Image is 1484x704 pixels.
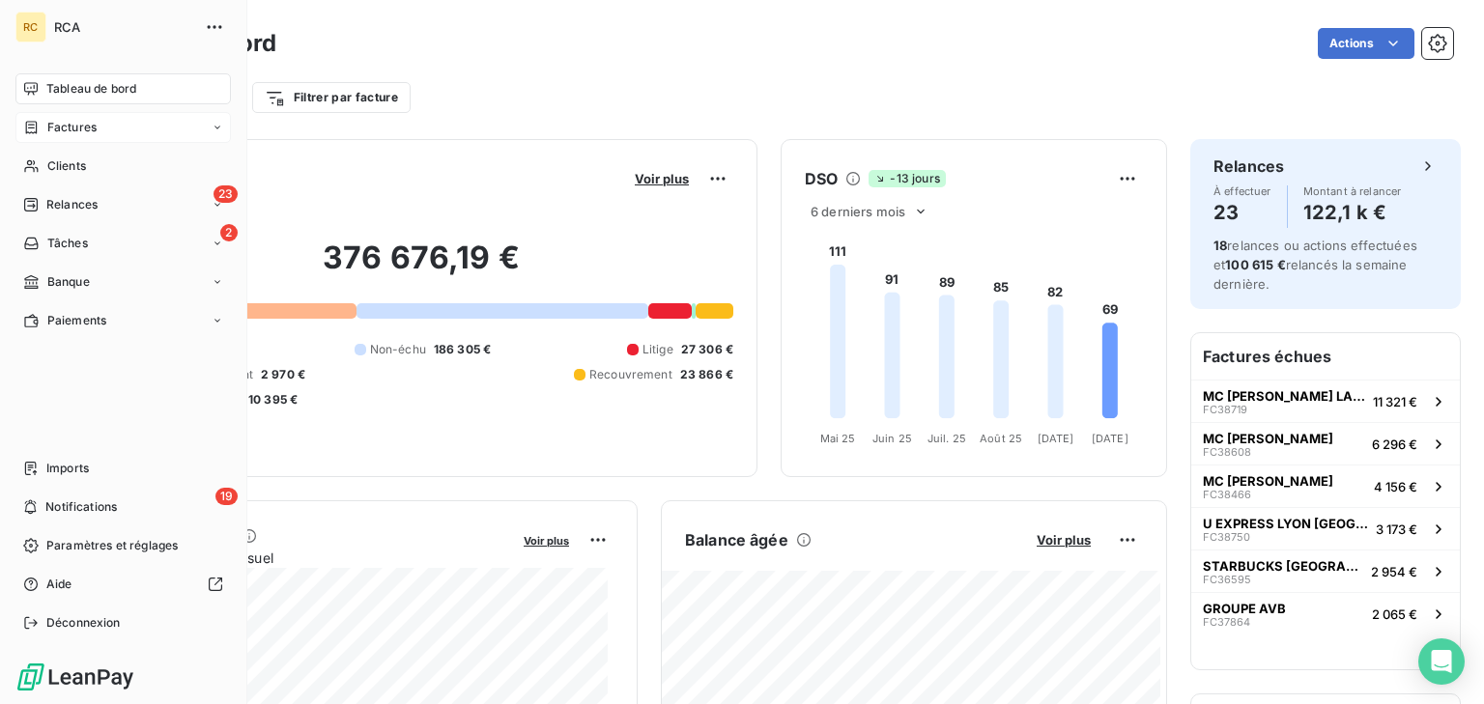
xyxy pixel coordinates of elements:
h6: Relances [1213,155,1284,178]
span: FC38466 [1203,489,1251,500]
tspan: [DATE] [1038,432,1074,445]
span: 2 970 € [261,366,305,383]
span: 11 321 € [1373,394,1417,409]
button: Voir plus [1031,531,1097,549]
span: Litige [642,341,673,358]
span: Clients [47,157,86,175]
span: Déconnexion [46,614,121,632]
span: 6 derniers mois [811,204,905,219]
h2: 376 676,19 € [109,239,733,296]
span: Paiements [47,312,106,329]
tspan: [DATE] [1092,432,1128,445]
span: Voir plus [524,534,569,548]
span: FC38608 [1203,446,1251,458]
h4: 122,1 k € [1303,197,1402,228]
div: RC [15,12,46,42]
span: 19 [215,488,238,505]
span: FC37864 [1203,616,1250,628]
span: 23 [214,185,238,203]
span: Paramètres et réglages [46,537,178,554]
span: Notifications [45,498,117,516]
span: Chiffre d'affaires mensuel [109,548,510,568]
button: STARBUCKS [GEOGRAPHIC_DATA]FC365952 954 € [1191,549,1460,592]
span: 2 065 € [1372,606,1417,622]
img: Logo LeanPay [15,662,135,692]
span: Relances [46,196,98,213]
span: 6 296 € [1372,436,1417,452]
h4: 23 [1213,197,1271,228]
button: MC [PERSON_NAME]FC386086 296 € [1191,422,1460,465]
button: Actions [1318,28,1414,59]
button: MC [PERSON_NAME]FC384664 156 € [1191,465,1460,507]
span: GROUPE AVB [1203,601,1286,616]
tspan: Juil. 25 [927,432,966,445]
span: 186 305 € [434,341,491,358]
span: Banque [47,273,90,291]
button: MC [PERSON_NAME] LA RICAMARIEFC3871911 321 € [1191,380,1460,422]
div: Open Intercom Messenger [1418,638,1465,685]
span: Voir plus [635,171,689,186]
tspan: Mai 25 [820,432,856,445]
span: MC [PERSON_NAME] LA RICAMARIE [1203,388,1365,404]
span: 27 306 € [681,341,733,358]
span: Imports [46,460,89,477]
span: MC [PERSON_NAME] [1203,473,1333,489]
span: MC [PERSON_NAME] [1203,431,1333,446]
span: U EXPRESS LYON [GEOGRAPHIC_DATA] [1203,516,1368,531]
span: Tâches [47,235,88,252]
a: Aide [15,569,231,600]
button: Voir plus [629,170,695,187]
button: GROUPE AVBFC378642 065 € [1191,592,1460,634]
span: Recouvrement [589,366,672,383]
button: Voir plus [518,531,575,549]
span: Non-échu [370,341,426,358]
span: FC36595 [1203,574,1251,585]
span: FC38750 [1203,531,1250,543]
h6: Factures échues [1191,333,1460,380]
button: U EXPRESS LYON [GEOGRAPHIC_DATA]FC387503 173 € [1191,507,1460,549]
span: 2 [220,224,238,241]
span: 23 866 € [680,366,733,383]
span: relances ou actions effectuées et relancés la semaine dernière. [1213,238,1417,292]
span: 18 [1213,238,1227,253]
button: Filtrer par facture [252,82,411,113]
tspan: Juin 25 [872,432,912,445]
span: Voir plus [1037,532,1091,548]
span: STARBUCKS [GEOGRAPHIC_DATA] [1203,558,1363,574]
span: FC38719 [1203,404,1247,415]
span: Montant à relancer [1303,185,1402,197]
span: Factures [47,119,97,136]
span: -10 395 € [243,391,298,408]
span: 4 156 € [1374,479,1417,494]
tspan: Août 25 [980,432,1022,445]
h6: Balance âgée [685,528,788,551]
span: -13 jours [869,170,945,187]
h6: DSO [805,167,838,190]
span: RCA [54,19,193,35]
span: À effectuer [1213,185,1271,197]
span: 2 954 € [1371,564,1417,579]
span: Tableau de bord [46,80,136,98]
span: 100 615 € [1225,257,1285,272]
span: 3 173 € [1376,521,1417,537]
span: Aide [46,576,72,593]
